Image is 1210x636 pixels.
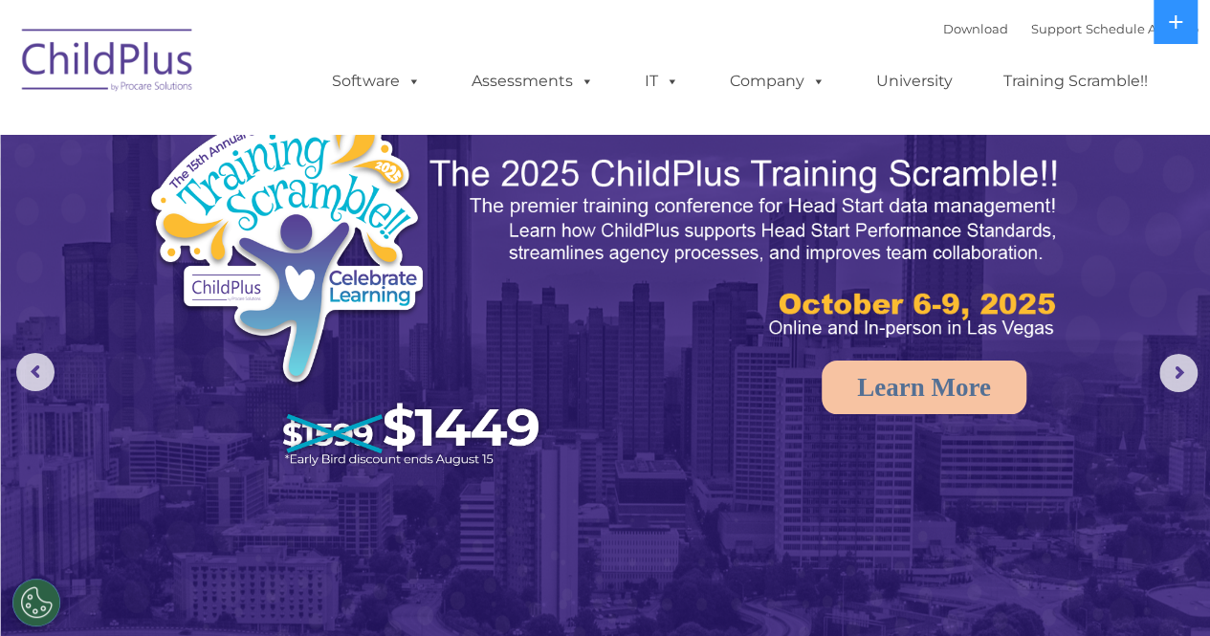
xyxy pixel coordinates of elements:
[626,62,698,100] a: IT
[943,21,1008,36] a: Download
[711,62,845,100] a: Company
[1031,21,1082,36] a: Support
[822,361,1026,414] a: Learn More
[12,15,204,111] img: ChildPlus by Procare Solutions
[452,62,613,100] a: Assessments
[943,21,1199,36] font: |
[984,62,1167,100] a: Training Scramble!!
[313,62,440,100] a: Software
[1086,21,1199,36] a: Schedule A Demo
[857,62,972,100] a: University
[12,579,60,626] button: Cookies Settings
